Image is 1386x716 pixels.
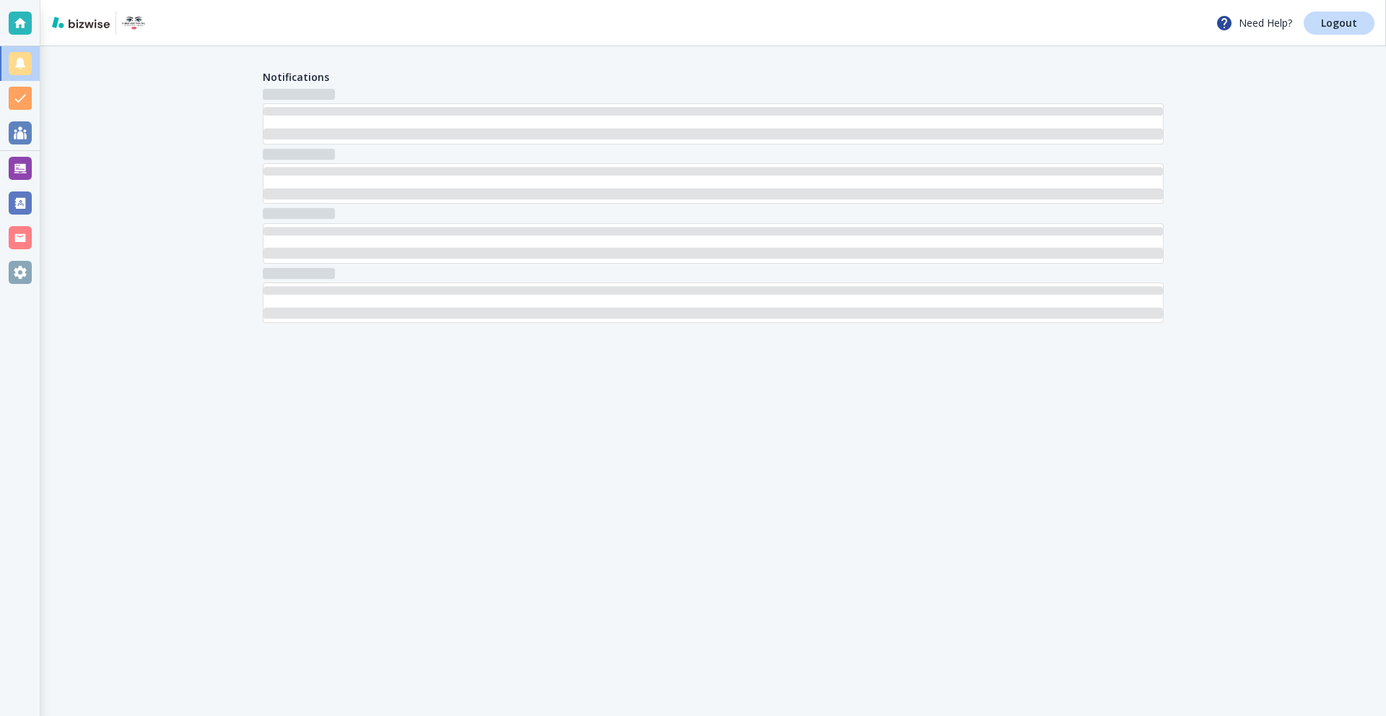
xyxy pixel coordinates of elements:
[122,12,145,35] img: Forever Young
[1321,18,1357,28] p: Logout
[1304,12,1374,35] a: Logout
[1216,14,1292,32] p: Need Help?
[263,69,329,85] h4: Notifications
[52,17,110,28] img: bizwise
